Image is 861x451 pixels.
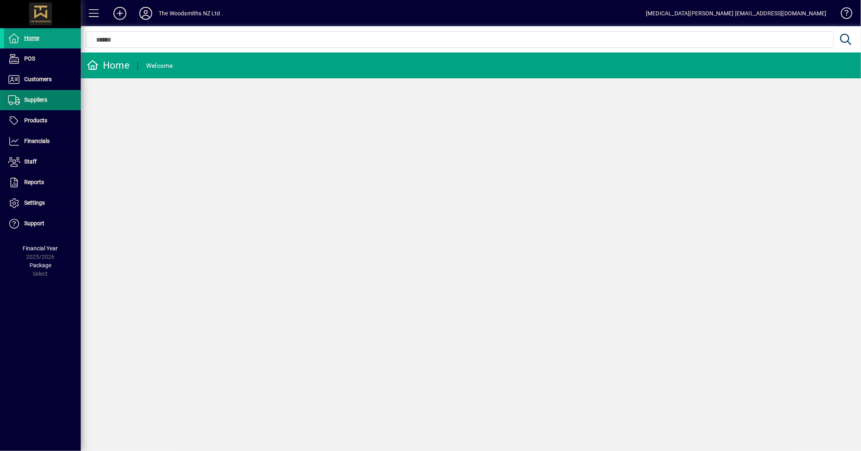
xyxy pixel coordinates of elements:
span: POS [24,55,35,62]
span: Home [24,35,39,41]
a: Settings [4,193,81,213]
a: Products [4,111,81,131]
a: Reports [4,172,81,193]
div: [MEDICAL_DATA][PERSON_NAME] [EMAIL_ADDRESS][DOMAIN_NAME] [646,7,827,20]
a: Customers [4,69,81,90]
button: Add [107,6,133,21]
div: Welcome [146,59,173,72]
a: Knowledge Base [835,2,851,28]
span: Settings [24,199,45,206]
a: Suppliers [4,90,81,110]
span: Reports [24,179,44,185]
a: Staff [4,152,81,172]
a: POS [4,49,81,69]
span: Support [24,220,44,227]
span: Staff [24,158,37,165]
button: Profile [133,6,159,21]
span: Suppliers [24,96,47,103]
div: Home [87,59,130,72]
span: Customers [24,76,52,82]
a: Support [4,214,81,234]
span: Financials [24,138,50,144]
a: Financials [4,131,81,151]
span: Financial Year [23,245,58,252]
span: Package [29,262,51,269]
span: Products [24,117,47,124]
div: The Woodsmiths NZ Ltd . [159,7,223,20]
